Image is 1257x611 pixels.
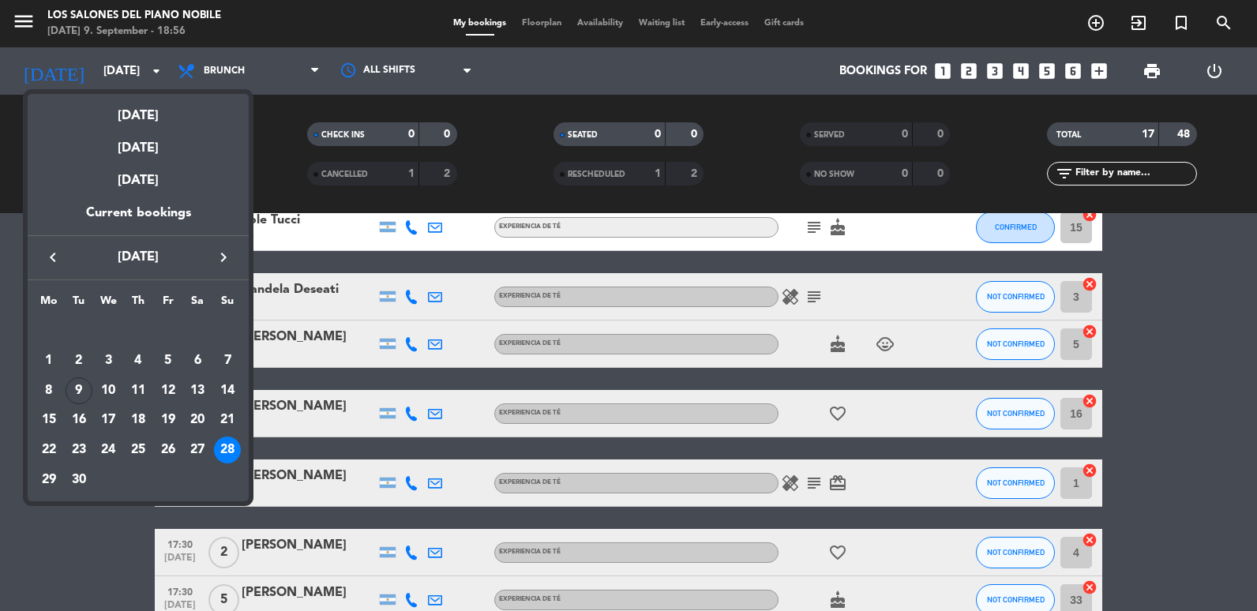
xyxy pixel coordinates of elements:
td: September 27, 2025 [183,435,213,465]
td: September 5, 2025 [153,346,183,376]
div: [DATE] [28,94,249,126]
div: 7 [214,347,241,374]
div: 3 [95,347,122,374]
div: 25 [125,437,152,463]
div: 8 [36,377,62,404]
div: 2 [66,347,92,374]
td: September 19, 2025 [153,405,183,435]
td: September 29, 2025 [34,465,64,495]
div: 5 [155,347,182,374]
td: September 4, 2025 [123,346,153,376]
div: 21 [214,407,241,433]
div: 10 [95,377,122,404]
td: September 25, 2025 [123,435,153,465]
div: 13 [184,377,211,404]
td: September 30, 2025 [64,465,94,495]
th: Tuesday [64,292,94,317]
td: SEP [34,316,242,346]
i: keyboard_arrow_right [214,248,233,267]
div: 18 [125,407,152,433]
div: 29 [36,467,62,493]
div: [DATE] [28,126,249,159]
div: 6 [184,347,211,374]
td: September 12, 2025 [153,376,183,406]
div: 15 [36,407,62,433]
span: [DATE] [67,247,209,268]
td: September 2, 2025 [64,346,94,376]
div: 14 [214,377,241,404]
td: September 8, 2025 [34,376,64,406]
td: September 6, 2025 [183,346,213,376]
i: keyboard_arrow_left [43,248,62,267]
div: 11 [125,377,152,404]
div: 23 [66,437,92,463]
td: September 1, 2025 [34,346,64,376]
div: 16 [66,407,92,433]
button: keyboard_arrow_right [209,247,238,268]
div: [DATE] [28,159,249,203]
td: September 28, 2025 [212,435,242,465]
div: 19 [155,407,182,433]
td: September 3, 2025 [93,346,123,376]
td: September 24, 2025 [93,435,123,465]
div: 24 [95,437,122,463]
td: September 10, 2025 [93,376,123,406]
div: 17 [95,407,122,433]
div: 30 [66,467,92,493]
th: Monday [34,292,64,317]
td: September 20, 2025 [183,405,213,435]
td: September 7, 2025 [212,346,242,376]
td: September 15, 2025 [34,405,64,435]
div: 27 [184,437,211,463]
td: September 18, 2025 [123,405,153,435]
div: 22 [36,437,62,463]
td: September 17, 2025 [93,405,123,435]
div: 9 [66,377,92,404]
th: Friday [153,292,183,317]
td: September 23, 2025 [64,435,94,465]
th: Sunday [212,292,242,317]
td: September 11, 2025 [123,376,153,406]
td: September 13, 2025 [183,376,213,406]
th: Wednesday [93,292,123,317]
div: 4 [125,347,152,374]
th: Thursday [123,292,153,317]
td: September 22, 2025 [34,435,64,465]
td: September 26, 2025 [153,435,183,465]
div: 26 [155,437,182,463]
div: Current bookings [28,203,249,235]
button: keyboard_arrow_left [39,247,67,268]
div: 1 [36,347,62,374]
div: 28 [214,437,241,463]
div: 12 [155,377,182,404]
th: Saturday [183,292,213,317]
div: 20 [184,407,211,433]
td: September 16, 2025 [64,405,94,435]
td: September 21, 2025 [212,405,242,435]
td: September 14, 2025 [212,376,242,406]
td: September 9, 2025 [64,376,94,406]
